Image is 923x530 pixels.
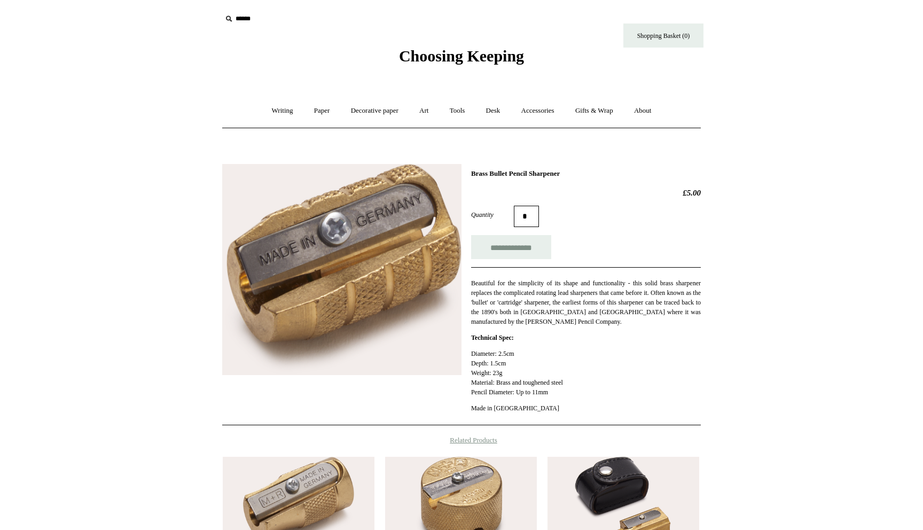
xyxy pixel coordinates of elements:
a: Art [410,97,438,125]
h2: £5.00 [471,188,701,198]
a: Accessories [512,97,564,125]
p: Diameter: 2.5cm Depth: 1.5cm Weight: 23g Material: Brass and toughened steel Pencil Diameter: Up ... [471,349,701,397]
a: Tools [440,97,475,125]
label: Quantity [471,210,514,220]
a: Shopping Basket (0) [623,24,703,48]
a: Desk [476,97,510,125]
a: Choosing Keeping [399,56,524,63]
a: Gifts & Wrap [566,97,623,125]
a: About [624,97,661,125]
h4: Related Products [194,436,729,445]
p: Beautiful for the simplicity of its shape and functionality - this solid brass sharpener replaces... [471,278,701,326]
h1: Brass Bullet Pencil Sharpener [471,169,701,178]
img: Brass Bullet Pencil Sharpener [222,164,461,375]
p: Made in [GEOGRAPHIC_DATA] [471,403,701,413]
a: Writing [262,97,303,125]
a: Decorative paper [341,97,408,125]
a: Paper [304,97,340,125]
strong: Technical Spec: [471,334,514,341]
span: Choosing Keeping [399,47,524,65]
